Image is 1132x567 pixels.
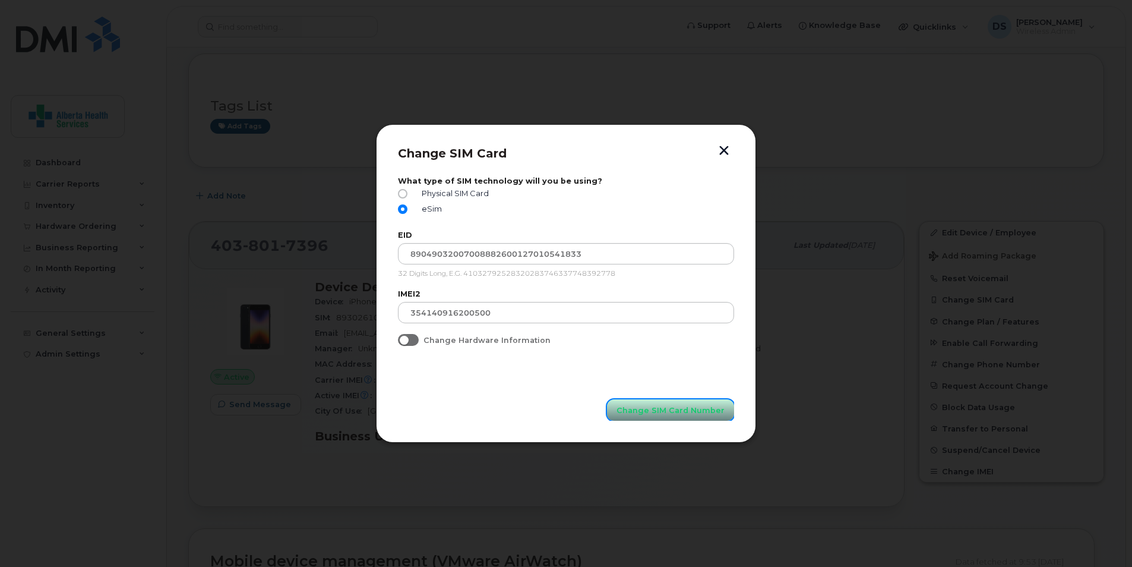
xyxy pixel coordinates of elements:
input: Change Hardware Information [398,334,407,344]
input: Input your IMEI2 Number [398,302,734,323]
input: Physical SIM Card [398,189,407,199]
input: Input Your EID Number [398,243,734,264]
label: What type of SIM technology will you be using? [398,177,734,185]
span: Physical SIM Card [417,189,489,198]
label: IMEI2 [398,289,734,298]
span: Change SIM Card [398,146,507,160]
label: EID [398,231,734,240]
span: eSim [417,204,442,213]
p: 32 Digits Long, E.G. 41032792528320283746337748392778 [398,269,734,279]
span: Change SIM Card Number [616,405,725,416]
span: Change Hardware Information [423,336,551,345]
button: Change SIM Card Number [607,399,734,421]
input: eSim [398,204,407,214]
